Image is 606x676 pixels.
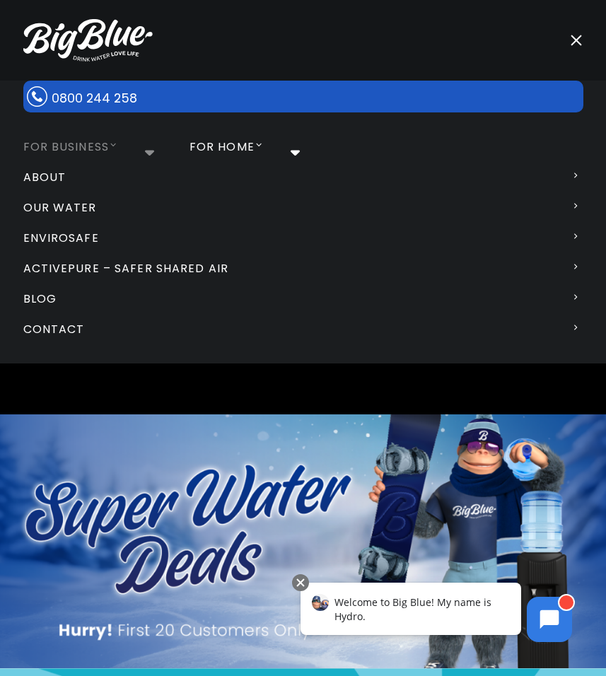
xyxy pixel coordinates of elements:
[23,19,153,62] img: logo
[286,571,586,656] iframe: Chatbot
[23,81,583,112] a: 0800 244 258
[164,132,293,162] a: For Home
